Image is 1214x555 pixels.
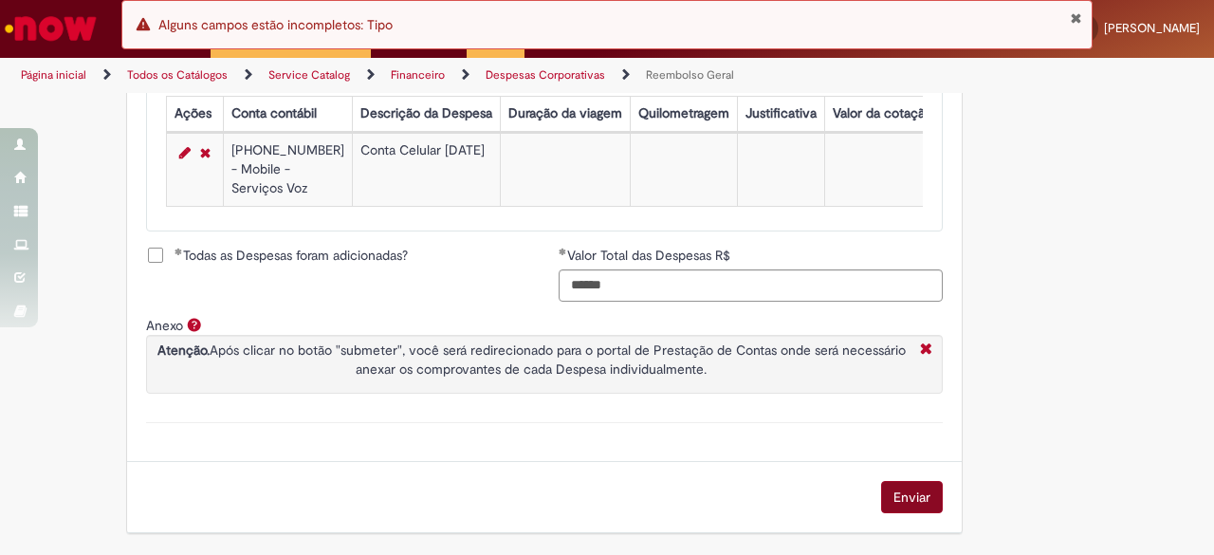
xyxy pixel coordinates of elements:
span: Alguns campos estão incompletos: Tipo [158,16,393,33]
span: Obrigatório Preenchido [559,248,567,255]
i: Fechar More information Por anexo [915,341,937,361]
span: [PERSON_NAME] [1104,20,1200,36]
a: Service Catalog [268,67,350,83]
a: Todos os Catálogos [127,67,228,83]
th: Conta contábil [223,96,352,131]
a: Reembolso Geral [646,67,734,83]
p: Após clicar no botão "submeter", você será redirecionado para o portal de Prestação de Contas ond... [152,341,910,379]
th: Duração da viagem [500,96,630,131]
th: Valor da cotação [824,96,940,131]
a: Página inicial [21,67,86,83]
span: Ajuda para Anexo [183,317,206,332]
ul: Trilhas de página [14,58,795,93]
button: Enviar [881,481,943,513]
a: Financeiro [391,67,445,83]
img: ServiceNow [2,9,100,47]
label: Anexo [146,317,183,334]
th: Quilometragem [630,96,737,131]
span: Obrigatório Preenchido [175,248,183,255]
input: Valor Total das Despesas R$ [559,269,943,302]
td: [PHONE_NUMBER] - Mobile - Serviços Voz [223,133,352,206]
span: Todas as Despesas foram adicionadas? [175,246,408,265]
a: Editar Linha 1 [175,141,195,164]
a: Remover linha 1 [195,141,215,164]
span: Valor Total das Despesas R$ [567,247,734,264]
button: Fechar Notificação [1070,10,1082,26]
th: Ações [166,96,223,131]
a: Despesas Corporativas [486,67,605,83]
th: Descrição da Despesa [352,96,500,131]
th: Justificativa [737,96,824,131]
td: Conta Celular [DATE] [352,133,500,206]
strong: Atenção. [157,342,210,359]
